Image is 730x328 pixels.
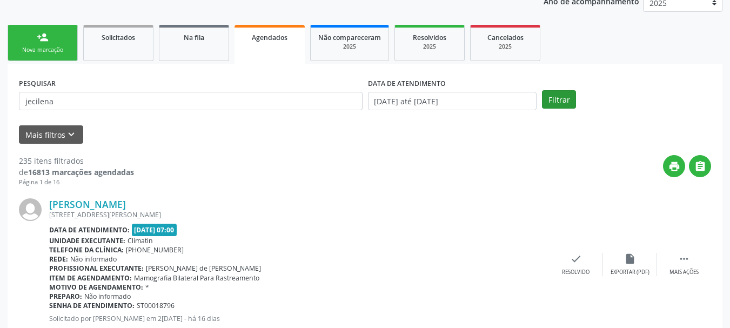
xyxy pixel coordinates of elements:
[37,31,49,43] div: person_add
[318,33,381,42] span: Não compareceram
[49,292,82,301] b: Preparo:
[28,167,134,177] strong: 16813 marcações agendadas
[49,236,125,245] b: Unidade executante:
[49,301,135,310] b: Senha de atendimento:
[49,283,143,292] b: Motivo de agendamento:
[19,155,134,166] div: 235 itens filtrados
[611,269,649,276] div: Exportar (PDF)
[134,273,259,283] span: Mamografia Bilateral Para Rastreamento
[252,33,287,42] span: Agendados
[624,253,636,265] i: insert_drive_file
[126,245,184,255] span: [PHONE_NUMBER]
[128,236,153,245] span: Climatin
[49,255,68,264] b: Rede:
[678,253,690,265] i: 
[49,264,144,273] b: Profissional executante:
[668,160,680,172] i: print
[19,166,134,178] div: de
[368,92,537,110] input: Selecione um intervalo
[487,33,524,42] span: Cancelados
[542,90,576,109] button: Filtrar
[478,43,532,51] div: 2025
[570,253,582,265] i: check
[49,225,130,235] b: Data de atendimento:
[403,43,457,51] div: 2025
[132,224,177,236] span: [DATE] 07:00
[102,33,135,42] span: Solicitados
[146,264,261,273] span: [PERSON_NAME] de [PERSON_NAME]
[137,301,175,310] span: ST00018796
[65,129,77,140] i: keyboard_arrow_down
[84,292,131,301] span: Não informado
[16,46,70,54] div: Nova marcação
[70,255,117,264] span: Não informado
[663,155,685,177] button: print
[19,92,363,110] input: Nome, CNS
[318,43,381,51] div: 2025
[19,125,83,144] button: Mais filtroskeyboard_arrow_down
[669,269,699,276] div: Mais ações
[49,210,549,219] div: [STREET_ADDRESS][PERSON_NAME]
[49,314,549,323] p: Solicitado por [PERSON_NAME] em 2[DATE] - há 16 dias
[49,198,126,210] a: [PERSON_NAME]
[368,75,446,92] label: DATA DE ATENDIMENTO
[19,198,42,221] img: img
[19,75,56,92] label: PESQUISAR
[694,160,706,172] i: 
[689,155,711,177] button: 
[49,245,124,255] b: Telefone da clínica:
[49,273,132,283] b: Item de agendamento:
[19,178,134,187] div: Página 1 de 16
[413,33,446,42] span: Resolvidos
[562,269,590,276] div: Resolvido
[184,33,204,42] span: Na fila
